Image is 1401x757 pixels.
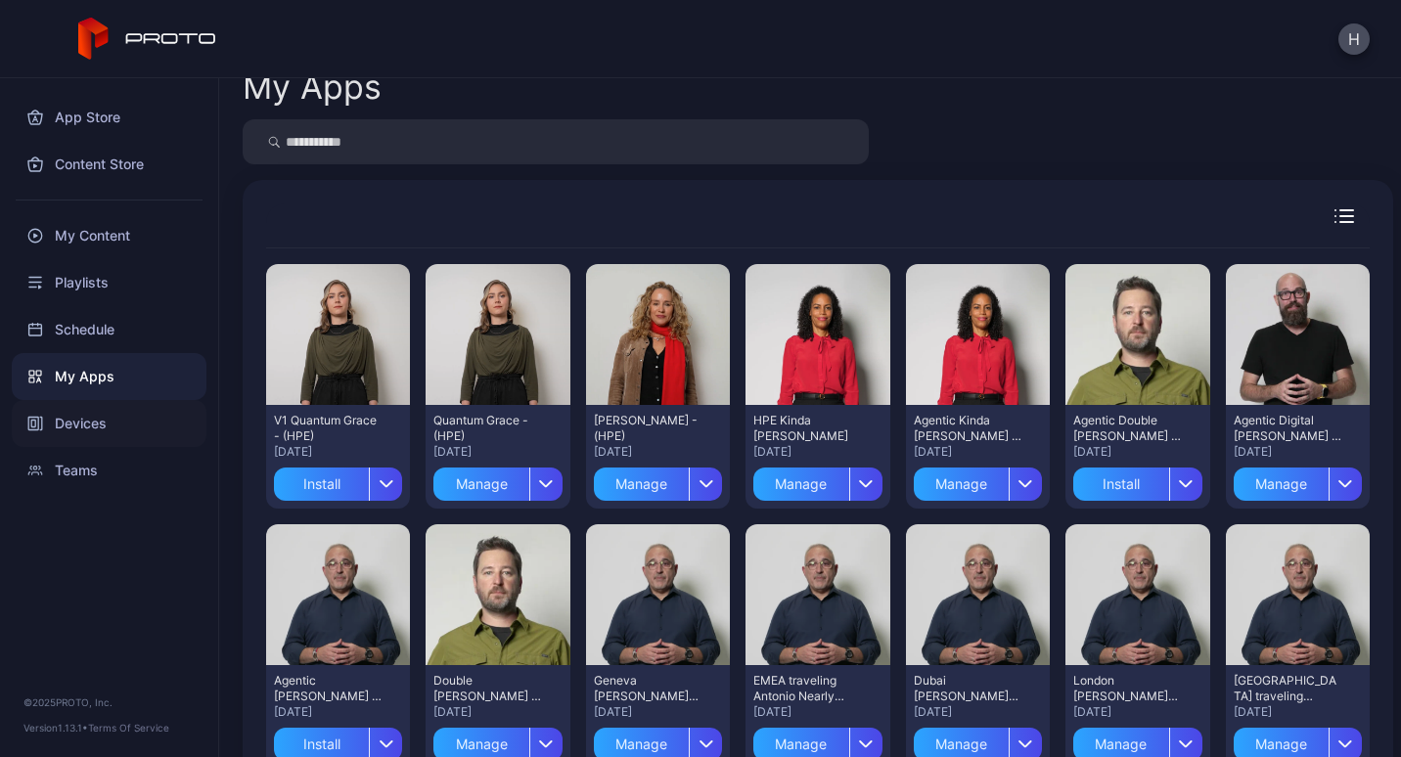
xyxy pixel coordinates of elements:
div: Geneva Antonio Nearly (HPE) [594,673,701,704]
div: [DATE] [753,704,881,720]
div: Lisa Kristine - (HPE) [594,413,701,444]
div: Manage [1234,468,1329,501]
div: Double Dan - (HPE) [433,673,541,704]
div: Dubai Antonio Nearly (HPE) [914,673,1021,704]
div: [DATE] [433,704,562,720]
div: [DATE] [753,444,881,460]
a: Terms Of Service [88,722,169,734]
button: Manage [753,460,881,501]
a: My Apps [12,353,206,400]
button: Manage [1234,460,1362,501]
button: Manage [433,460,562,501]
div: HPE Kinda Krista [753,413,861,444]
div: [DATE] [594,704,722,720]
a: Schedule [12,306,206,353]
a: Content Store [12,141,206,188]
div: Manage [433,468,528,501]
div: Agentic Digital Daniel - (HPE) [1234,413,1341,444]
div: Manage [753,468,848,501]
div: [DATE] [274,704,402,720]
div: [DATE] [274,444,402,460]
div: Agentic Kinda Krista - (HPE) [914,413,1021,444]
div: My Apps [243,70,382,104]
div: Quantum Grace - (HPE) [433,413,541,444]
div: Agentic Antonio Nearly - (HPE) [274,673,382,704]
div: [DATE] [914,704,1042,720]
a: Playlists [12,259,206,306]
div: [DATE] [914,444,1042,460]
a: Teams [12,447,206,494]
div: Install [274,468,369,501]
button: Manage [594,460,722,501]
div: North America traveling Antonio Nearly (HPE) [1234,673,1341,704]
div: Agentic Double Dan - (HPE) [1073,413,1181,444]
div: [DATE] [594,444,722,460]
div: © 2025 PROTO, Inc. [23,694,195,710]
a: My Content [12,212,206,259]
button: H [1338,23,1370,55]
div: EMEA traveling Antonio Nearly (HPE) [753,673,861,704]
a: Devices [12,400,206,447]
button: Install [1073,460,1201,501]
div: V1 Quantum Grace - (HPE) [274,413,382,444]
div: Install [1073,468,1168,501]
button: Install [274,460,402,501]
div: Manage [914,468,1009,501]
a: App Store [12,94,206,141]
div: [DATE] [433,444,562,460]
div: London Antonio Nearly (HPE) [1073,673,1181,704]
button: Manage [914,460,1042,501]
div: [DATE] [1073,444,1201,460]
div: [DATE] [1234,444,1362,460]
div: [DATE] [1234,704,1362,720]
div: [DATE] [1073,704,1201,720]
span: Version 1.13.1 • [23,722,88,734]
div: Manage [594,468,689,501]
